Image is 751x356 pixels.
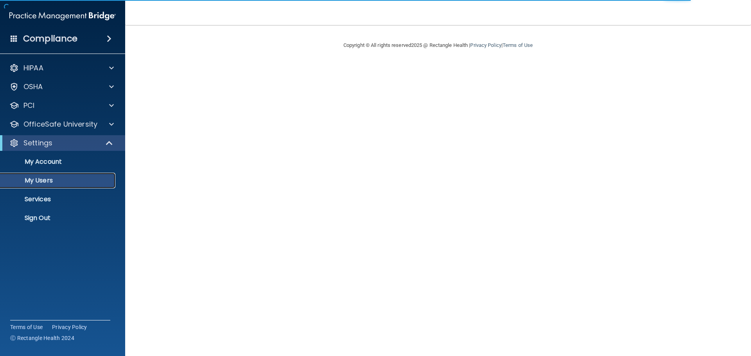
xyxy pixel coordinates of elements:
p: OSHA [23,82,43,91]
p: My Account [5,158,112,166]
span: Ⓒ Rectangle Health 2024 [10,334,74,342]
p: My Users [5,177,112,184]
a: Terms of Use [503,42,533,48]
p: Settings [23,138,52,148]
p: Services [5,195,112,203]
div: Copyright © All rights reserved 2025 @ Rectangle Health | | [295,33,581,58]
a: Settings [9,138,113,148]
a: Privacy Policy [52,323,87,331]
a: PCI [9,101,114,110]
h4: Compliance [23,33,77,44]
a: HIPAA [9,63,114,73]
p: Sign Out [5,214,112,222]
iframe: Drift Widget Chat Controller [616,301,742,332]
img: PMB logo [9,8,116,24]
a: Privacy Policy [470,42,501,48]
a: OSHA [9,82,114,91]
p: HIPAA [23,63,43,73]
p: PCI [23,101,34,110]
p: OfficeSafe University [23,120,97,129]
a: OfficeSafe University [9,120,114,129]
a: Terms of Use [10,323,43,331]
